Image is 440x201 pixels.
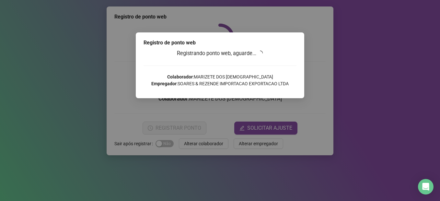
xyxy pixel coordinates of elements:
[144,39,296,47] div: Registro de ponto web
[418,179,434,195] div: Open Intercom Messenger
[151,81,177,86] strong: Empregador
[258,51,263,56] span: loading
[167,74,193,79] strong: Colaborador
[144,49,296,58] h3: Registrando ponto web, aguarde...
[144,74,296,87] p: : MARIZETE DOS [DEMOGRAPHIC_DATA] : SOARES & REZENDE IMPORTACAO EXPORTACAO LTDA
